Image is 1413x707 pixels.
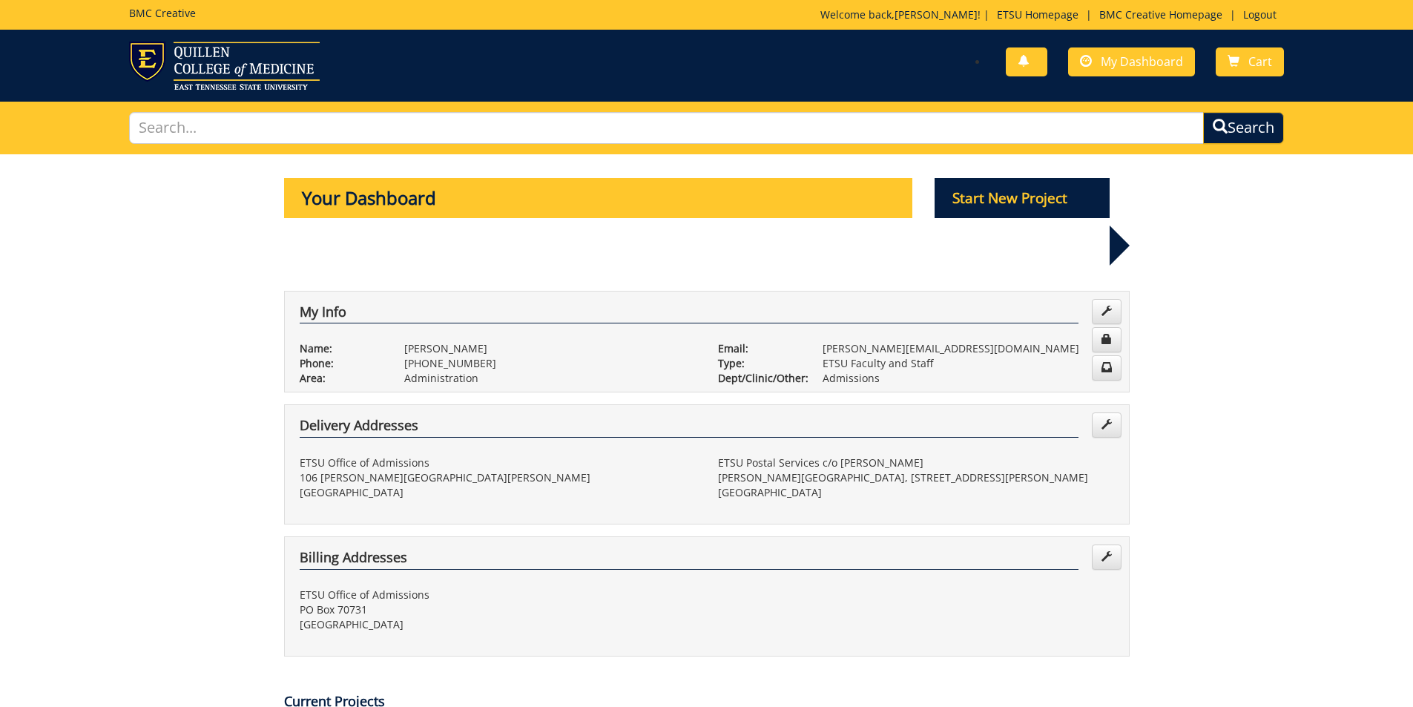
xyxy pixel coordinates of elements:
[404,341,696,356] p: [PERSON_NAME]
[404,356,696,371] p: [PHONE_NUMBER]
[823,341,1114,356] p: [PERSON_NAME][EMAIL_ADDRESS][DOMAIN_NAME]
[300,305,1078,324] h4: My Info
[823,356,1114,371] p: ETSU Faculty and Staff
[284,178,913,218] p: Your Dashboard
[718,456,1114,470] p: ETSU Postal Services c/o [PERSON_NAME]
[718,356,800,371] p: Type:
[300,550,1078,570] h4: Billing Addresses
[1068,47,1195,76] a: My Dashboard
[1236,7,1284,22] a: Logout
[1092,545,1121,570] a: Edit Addresses
[1248,53,1272,70] span: Cart
[300,341,382,356] p: Name:
[823,371,1114,386] p: Admissions
[129,112,1205,144] input: Search...
[129,7,196,19] h5: BMC Creative
[129,42,320,90] img: ETSU logo
[1216,47,1284,76] a: Cart
[989,7,1086,22] a: ETSU Homepage
[300,588,696,602] p: ETSU Office of Admissions
[1092,412,1121,438] a: Edit Addresses
[300,418,1078,438] h4: Delivery Addresses
[300,602,696,617] p: PO Box 70731
[1092,299,1121,324] a: Edit Info
[718,371,800,386] p: Dept/Clinic/Other:
[404,371,696,386] p: Administration
[1092,355,1121,381] a: Change Communication Preferences
[300,617,696,632] p: [GEOGRAPHIC_DATA]
[300,485,696,500] p: [GEOGRAPHIC_DATA]
[300,356,382,371] p: Phone:
[300,456,696,470] p: ETSU Office of Admissions
[1101,53,1183,70] span: My Dashboard
[935,178,1110,218] p: Start New Project
[718,341,800,356] p: Email:
[300,371,382,386] p: Area:
[935,192,1110,206] a: Start New Project
[1092,327,1121,352] a: Change Password
[895,7,978,22] a: [PERSON_NAME]
[718,470,1114,485] p: [PERSON_NAME][GEOGRAPHIC_DATA], [STREET_ADDRESS][PERSON_NAME]
[300,470,696,485] p: 106 [PERSON_NAME][GEOGRAPHIC_DATA][PERSON_NAME]
[820,7,1284,22] p: Welcome back, ! | | |
[1203,112,1284,144] button: Search
[1092,7,1230,22] a: BMC Creative Homepage
[718,485,1114,500] p: [GEOGRAPHIC_DATA]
